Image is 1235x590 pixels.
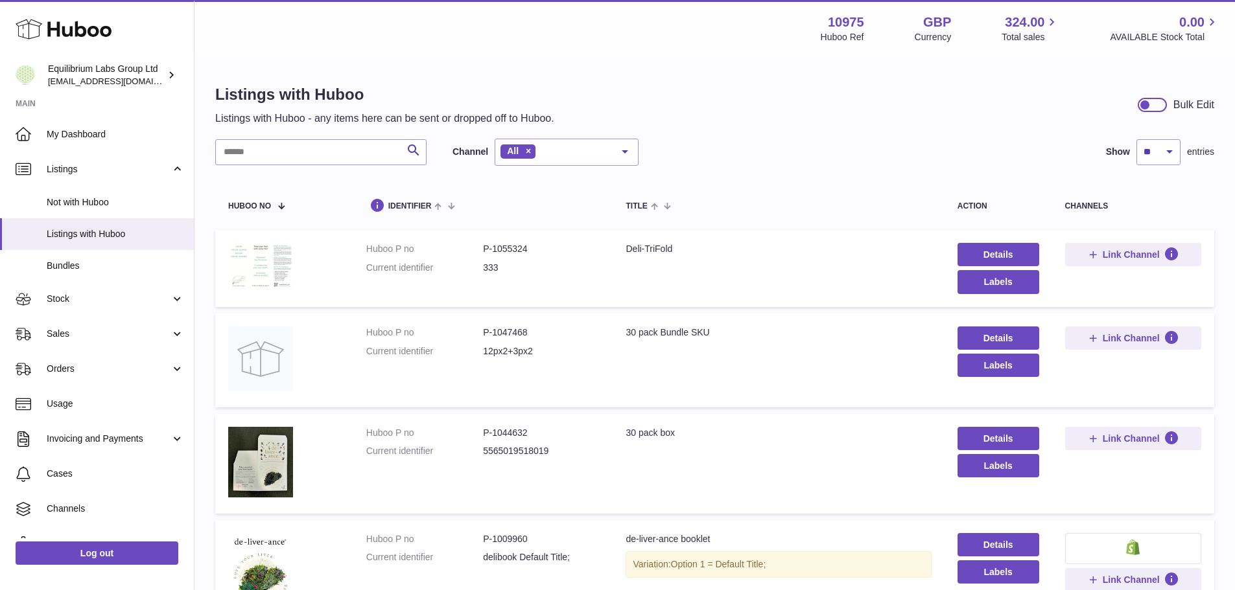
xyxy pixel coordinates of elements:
[215,84,554,105] h1: Listings with Huboo
[1110,31,1219,43] span: AVAILABLE Stock Total
[47,163,171,176] span: Listings
[958,427,1039,450] a: Details
[1103,332,1160,344] span: Link Channel
[47,433,171,445] span: Invoicing and Payments
[626,427,931,439] div: 30 pack box
[47,328,171,340] span: Sales
[1179,14,1205,31] span: 0.00
[47,260,184,272] span: Bundles
[626,551,931,578] div: Variation:
[366,262,483,274] dt: Current identifier
[47,503,184,515] span: Channels
[483,262,600,274] dd: 333
[1065,427,1201,450] button: Link Channel
[47,293,171,305] span: Stock
[1187,146,1214,158] span: entries
[1065,243,1201,266] button: Link Channel
[366,533,483,545] dt: Huboo P no
[483,345,600,357] dd: 12px2+3px2
[366,243,483,255] dt: Huboo P no
[228,202,271,210] span: Huboo no
[366,345,483,357] dt: Current identifier
[228,243,293,289] img: Deli-TriFold
[915,31,952,43] div: Currency
[47,398,184,410] span: Usage
[1106,146,1130,158] label: Show
[483,243,600,255] dd: P-1055324
[626,202,647,210] span: title
[1173,98,1214,112] div: Bulk Edit
[483,427,600,439] dd: P-1044632
[626,533,931,545] div: de-liver-ance booklet
[228,427,293,497] img: 30 pack box
[16,65,35,85] img: internalAdmin-10975@internal.huboo.com
[483,326,600,339] dd: P-1047468
[626,243,931,255] div: Deli-TriFold
[47,196,184,209] span: Not with Huboo
[507,146,519,156] span: All
[366,445,483,457] dt: Current identifier
[626,326,931,339] div: 30 pack Bundle SKU
[958,454,1039,477] button: Labels
[47,468,184,480] span: Cases
[1110,14,1219,43] a: 0.00 AVAILABLE Stock Total
[958,243,1039,266] a: Details
[923,14,951,31] strong: GBP
[958,533,1039,556] a: Details
[1103,433,1160,444] span: Link Channel
[958,560,1039,584] button: Labels
[821,31,864,43] div: Huboo Ref
[483,445,600,457] dd: 5565019518019
[958,270,1039,293] button: Labels
[1065,202,1201,210] div: channels
[366,427,483,439] dt: Huboo P no
[828,14,864,31] strong: 10975
[47,128,184,141] span: My Dashboard
[1103,574,1160,585] span: Link Channel
[366,551,483,563] dt: Current identifier
[958,326,1039,350] a: Details
[48,63,165,87] div: Equilibrium Labs Group Ltd
[16,541,178,565] a: Log out
[453,146,488,158] label: Channel
[48,76,191,86] span: [EMAIL_ADDRESS][DOMAIN_NAME]
[671,559,766,569] span: Option 1 = Default Title;
[1002,14,1059,43] a: 324.00 Total sales
[483,551,600,563] dd: delibook Default Title;
[1002,31,1059,43] span: Total sales
[483,533,600,545] dd: P-1009960
[215,111,554,126] p: Listings with Huboo - any items here can be sent or dropped off to Huboo.
[958,202,1039,210] div: action
[47,363,171,375] span: Orders
[1103,249,1160,260] span: Link Channel
[228,326,293,391] img: 30 pack Bundle SKU
[388,202,432,210] span: identifier
[1126,539,1140,555] img: shopify-small.png
[47,228,184,240] span: Listings with Huboo
[366,326,483,339] dt: Huboo P no
[958,354,1039,377] button: Labels
[1005,14,1044,31] span: 324.00
[47,538,184,550] span: Settings
[1065,326,1201,350] button: Link Channel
